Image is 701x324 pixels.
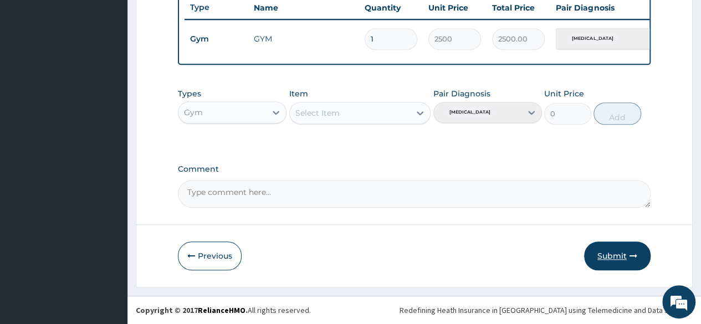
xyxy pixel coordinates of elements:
div: Gym [184,107,203,118]
button: Previous [178,241,242,270]
td: GYM [248,28,359,50]
button: Add [593,102,641,125]
div: Chat with us now [58,62,186,76]
td: Gym [185,29,248,49]
button: Submit [584,241,651,270]
label: Types [178,89,201,99]
div: Redefining Heath Insurance in [GEOGRAPHIC_DATA] using Telemedicine and Data Science! [400,305,693,316]
img: d_794563401_company_1708531726252_794563401 [21,55,45,83]
label: Pair Diagnosis [433,88,490,99]
footer: All rights reserved. [127,296,701,324]
div: Minimize live chat window [182,6,208,32]
label: Item [289,88,308,99]
strong: Copyright © 2017 . [136,305,248,315]
a: RelianceHMO [198,305,245,315]
textarea: Type your message and hit 'Enter' [6,210,211,249]
label: Comment [178,164,651,174]
span: We're online! [64,94,153,205]
div: Select Item [295,107,340,119]
label: Unit Price [544,88,584,99]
